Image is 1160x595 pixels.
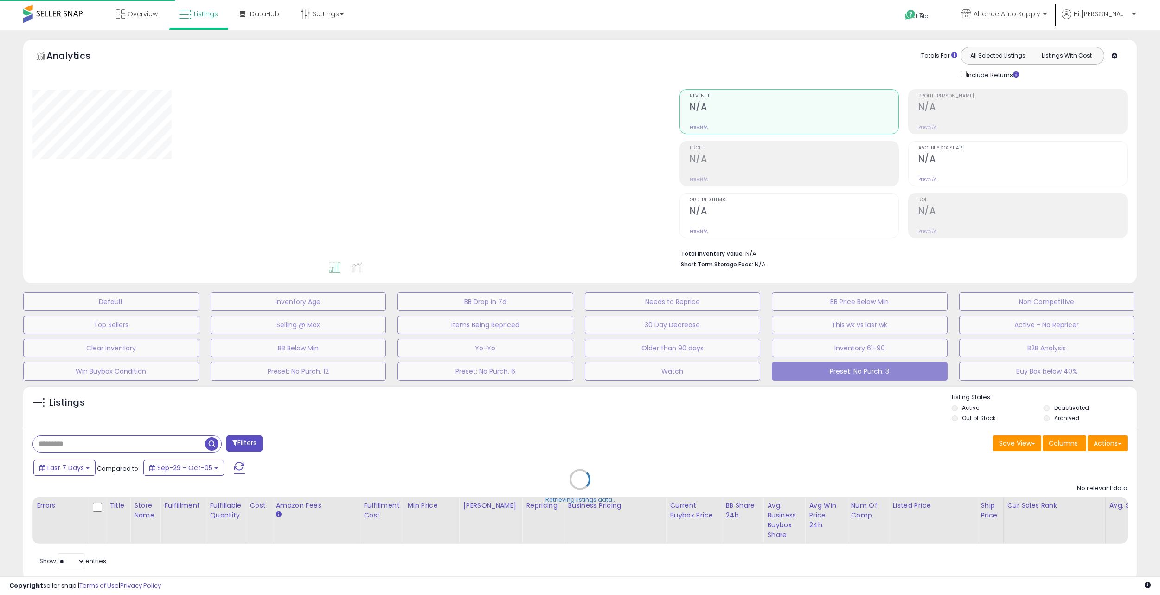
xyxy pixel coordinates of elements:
[397,339,573,357] button: Yo-Yo
[772,362,948,381] button: Preset: No Purch. 3
[918,228,936,234] small: Prev: N/A
[690,228,708,234] small: Prev: N/A
[772,316,948,334] button: This wk vs last wk
[904,9,916,21] i: Get Help
[23,339,199,357] button: Clear Inventory
[918,154,1127,166] h2: N/A
[585,362,761,381] button: Watch
[916,12,929,20] span: Help
[1074,9,1129,19] span: Hi [PERSON_NAME]
[585,339,761,357] button: Older than 90 days
[918,146,1127,151] span: Avg. Buybox Share
[397,292,573,311] button: BB Drop in 7d
[250,9,279,19] span: DataHub
[690,94,898,99] span: Revenue
[690,154,898,166] h2: N/A
[23,362,199,381] button: Win Buybox Condition
[918,124,936,130] small: Prev: N/A
[211,362,386,381] button: Preset: No Purch. 12
[974,9,1040,19] span: Alliance Auto Supply
[690,102,898,114] h2: N/A
[211,316,386,334] button: Selling @ Max
[918,94,1127,99] span: Profit [PERSON_NAME]
[1062,9,1136,30] a: Hi [PERSON_NAME]
[9,581,43,590] strong: Copyright
[959,339,1135,357] button: B2B Analysis
[772,292,948,311] button: BB Price Below Min
[690,124,708,130] small: Prev: N/A
[46,49,109,65] h5: Analytics
[1032,50,1101,62] button: Listings With Cost
[918,102,1127,114] h2: N/A
[545,496,615,504] div: Retrieving listings data..
[772,339,948,357] button: Inventory 61-90
[9,582,161,590] div: seller snap | |
[23,316,199,334] button: Top Sellers
[918,198,1127,203] span: ROI
[23,292,199,311] button: Default
[690,146,898,151] span: Profit
[681,250,744,258] b: Total Inventory Value:
[397,362,573,381] button: Preset: No Purch. 6
[211,292,386,311] button: Inventory Age
[681,247,1121,259] li: N/A
[211,339,386,357] button: BB Below Min
[963,50,1032,62] button: All Selected Listings
[397,316,573,334] button: Items Being Repriced
[194,9,218,19] span: Listings
[959,362,1135,381] button: Buy Box below 40%
[585,316,761,334] button: 30 Day Decrease
[897,2,947,30] a: Help
[690,198,898,203] span: Ordered Items
[954,69,1030,80] div: Include Returns
[918,206,1127,218] h2: N/A
[918,176,936,182] small: Prev: N/A
[690,206,898,218] h2: N/A
[585,292,761,311] button: Needs to Reprice
[755,260,766,269] span: N/A
[959,316,1135,334] button: Active - No Repricer
[690,176,708,182] small: Prev: N/A
[959,292,1135,311] button: Non Competitive
[128,9,158,19] span: Overview
[681,260,753,268] b: Short Term Storage Fees:
[921,52,957,60] div: Totals For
